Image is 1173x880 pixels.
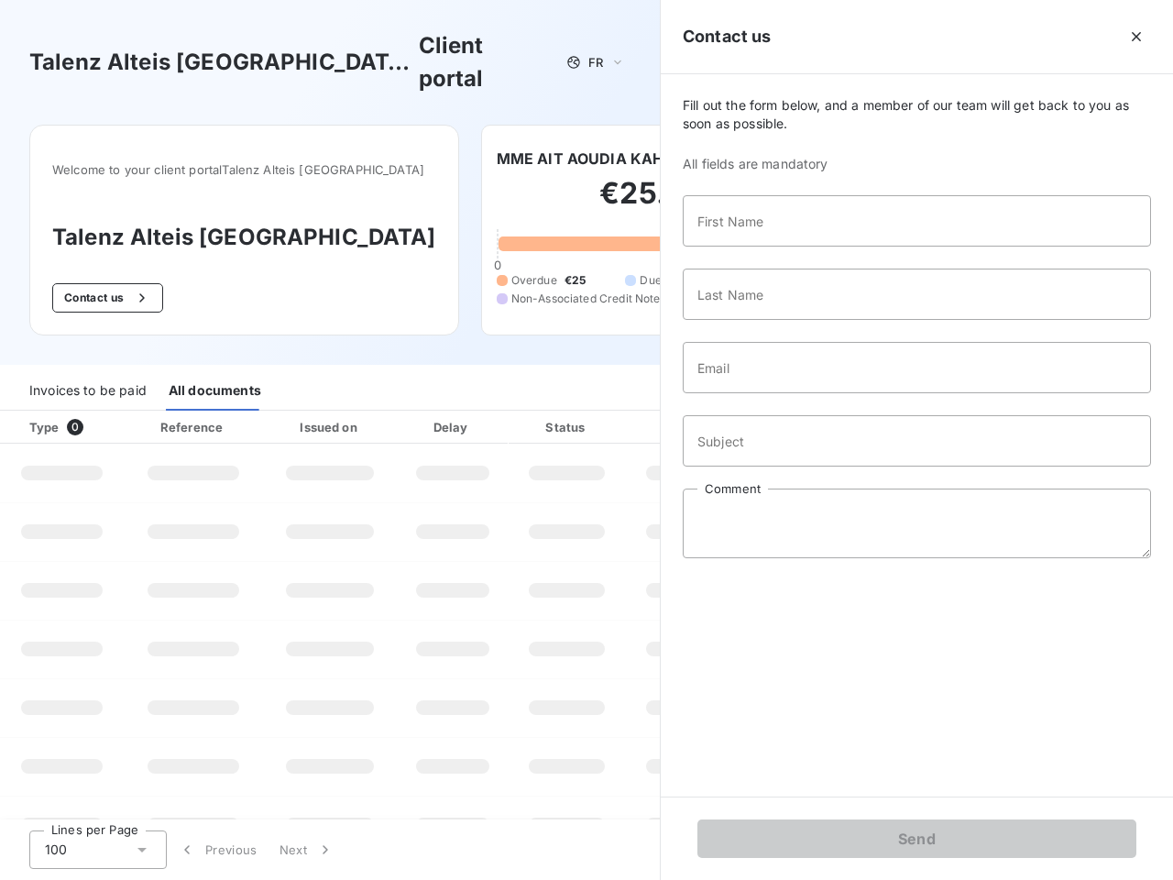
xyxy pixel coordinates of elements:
[497,175,807,230] h2: €25.26
[18,418,120,436] div: Type
[29,372,147,411] div: Invoices to be paid
[267,418,393,436] div: Issued on
[400,418,505,436] div: Delay
[269,830,345,869] button: Next
[494,258,501,272] span: 0
[629,418,746,436] div: Amount
[45,841,67,859] span: 100
[167,830,269,869] button: Previous
[511,272,557,289] span: Overdue
[52,221,436,254] h3: Talenz Alteis [GEOGRAPHIC_DATA]
[683,415,1151,467] input: placeholder
[160,420,223,434] div: Reference
[683,96,1151,133] span: Fill out the form below, and a member of our team will get back to you as soon as possible.
[683,155,1151,173] span: All fields are mandatory
[683,342,1151,393] input: placeholder
[52,283,163,313] button: Contact us
[419,29,554,95] h3: Client portal
[512,418,621,436] div: Status
[29,46,411,79] h3: Talenz Alteis [GEOGRAPHIC_DATA]
[67,419,83,435] span: 0
[683,269,1151,320] input: placeholder
[640,272,661,289] span: Due
[511,291,666,307] span: Non-Associated Credit Notes
[683,24,772,49] h5: Contact us
[697,819,1136,858] button: Send
[169,372,261,411] div: All documents
[565,272,586,289] span: €25
[683,195,1151,247] input: placeholder
[497,148,807,170] h6: MME AIT AOUDIA KAHINA LMNP - 074638
[588,55,603,70] span: FR
[52,162,436,177] span: Welcome to your client portal Talenz Alteis [GEOGRAPHIC_DATA]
